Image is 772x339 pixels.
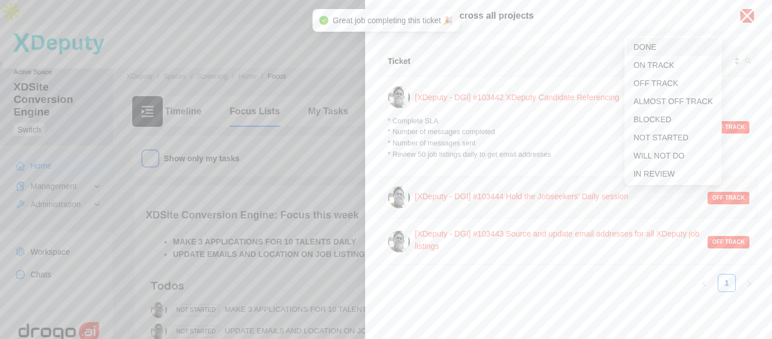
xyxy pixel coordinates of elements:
[634,42,656,52] span: DONE
[746,280,753,287] span: right
[379,9,727,23] div: Off-Track Tickets across all projects
[740,274,758,292] button: right
[743,53,754,70] span: search
[740,274,758,292] li: Next Page
[388,55,731,67] span: Ticket
[333,16,453,25] span: Great job completing this ticket 🎉
[708,192,749,204] span: OFF TRACK
[415,228,708,255] a: [XDeputy - DGI] #103443 Source and update email addresses for all XDeputy job listings
[388,86,619,109] div: [XDeputy - DGI] #103442 XDeputy Candidate Referencing
[379,46,758,77] th: Ticket
[695,274,713,292] li: Previous Page
[634,151,684,160] span: WILL NOT DO
[319,16,328,25] span: check-circle
[388,87,410,108] img: ebwozq1hgdrcfxavlvnx.jpg
[415,228,708,252] div: [XDeputy - DGI] #103443 Source and update email addresses for all XDeputy job listings
[388,187,410,208] img: ebwozq1hgdrcfxavlvnx.jpg
[634,115,671,124] span: BLOCKED
[388,86,619,168] a: [XDeputy - DGI] #103442 XDeputy Candidate Referencing* Complete SLA* Number of messages completed...
[695,274,713,292] button: left
[634,133,688,142] span: NOT STARTED
[708,121,749,134] span: OFF TRACK
[701,280,708,287] span: left
[708,236,749,248] span: OFF TRACK
[634,97,713,106] span: ALMOST OFF TRACK
[634,169,675,178] span: IN REVIEW
[745,58,752,65] span: search
[388,231,410,252] img: ebwozq1hgdrcfxavlvnx.jpg
[634,79,678,88] span: OFF TRACK
[415,190,628,203] div: [XDeputy - DGI] #103444 Hold the Jobseekers’ Daily session
[718,274,735,291] a: 1
[740,9,754,23] button: Close
[718,274,736,292] li: 1
[415,190,628,205] a: [XDeputy - DGI] #103444 Hold the Jobseekers’ Daily session
[634,61,674,70] span: ON TRACK
[388,116,619,161] p: * Complete SLA * Number of messages completed * Number of messages sent * Review 50 job listings ...
[738,7,756,25] span: close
